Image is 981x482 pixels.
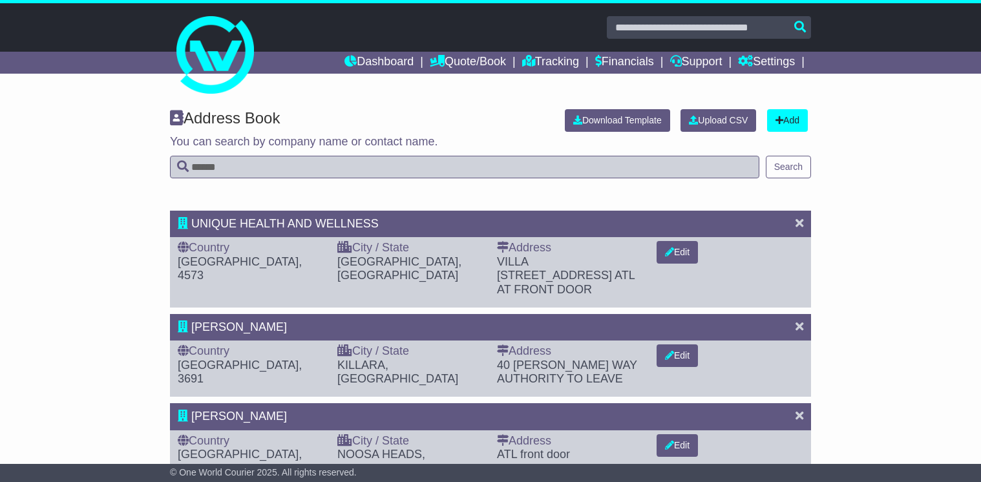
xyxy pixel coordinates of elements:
span: VILLA [STREET_ADDRESS] [497,255,612,282]
div: Address Book [163,109,555,132]
span: ATL AT FRONT DOOR [497,269,635,296]
span: NOOSA HEADS, [GEOGRAPHIC_DATA] [337,448,458,475]
span: [STREET_ADDRESS] [497,462,612,475]
span: [GEOGRAPHIC_DATA], [GEOGRAPHIC_DATA] [337,255,461,282]
a: Tracking [522,52,579,74]
span: KILLARA, [GEOGRAPHIC_DATA] [337,359,458,386]
div: City / State [337,241,484,255]
div: Country [178,344,324,359]
button: Edit [657,344,698,367]
a: Add [767,109,808,132]
span: [PERSON_NAME] [191,410,287,423]
span: AUTHORITY TO LEAVE [497,372,623,385]
div: Country [178,241,324,255]
a: Upload CSV [680,109,756,132]
a: Financials [595,52,654,74]
span: 40 [PERSON_NAME] WAY [497,359,637,372]
a: Settings [738,52,795,74]
div: Country [178,434,324,448]
span: [PERSON_NAME] [191,320,287,333]
div: City / State [337,344,484,359]
a: Quote/Book [430,52,506,74]
p: You can search by company name or contact name. [170,135,811,149]
span: [GEOGRAPHIC_DATA], 3691 [178,359,302,386]
button: Edit [657,241,698,264]
div: Address [497,344,644,359]
a: Support [670,52,723,74]
span: © One World Courier 2025. All rights reserved. [170,467,357,477]
span: [GEOGRAPHIC_DATA], 4573 [178,255,302,282]
div: City / State [337,434,484,448]
div: Address [497,434,644,448]
button: Search [766,156,811,178]
span: [GEOGRAPHIC_DATA], 4567 [178,448,302,475]
span: UNIQUE HEALTH AND WELLNESS [191,217,379,230]
a: Download Template [565,109,670,132]
span: ATL front door [497,448,570,461]
button: Edit [657,434,698,457]
a: Dashboard [344,52,414,74]
div: Address [497,241,644,255]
